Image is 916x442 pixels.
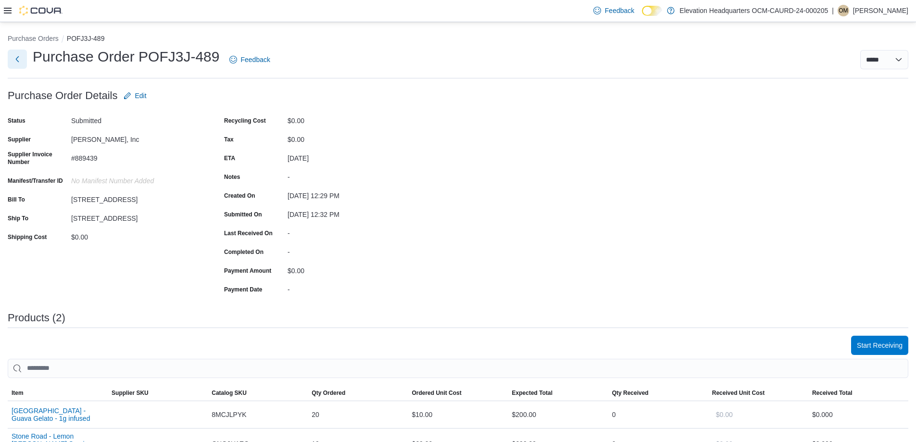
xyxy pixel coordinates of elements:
div: [PERSON_NAME], Inc [71,132,200,143]
button: Next [8,50,27,69]
button: Expected Total [508,385,608,401]
label: Ship To [8,215,28,222]
button: [GEOGRAPHIC_DATA] - Guava Gelato - 1g infused [12,407,104,422]
label: Payment Date [224,286,262,293]
label: Supplier Invoice Number [8,151,67,166]
span: Start Receiving [857,341,903,350]
span: Edit [135,91,147,101]
button: Qty Received [608,385,708,401]
div: [STREET_ADDRESS] [71,192,200,203]
button: Item [8,385,108,401]
button: Received Unit Cost [708,385,808,401]
div: - [288,244,416,256]
div: $0.00 0 [812,409,904,420]
span: Supplier SKU [112,389,149,397]
nav: An example of EuiBreadcrumbs [8,34,908,45]
div: #889439 [71,151,200,162]
span: Feedback [605,6,634,15]
div: - [288,169,416,181]
div: 20 [308,405,408,424]
span: Ordered Unit Cost [412,389,461,397]
span: Catalog SKU [212,389,247,397]
div: $0.00 [288,113,416,125]
span: $0.00 [716,410,733,419]
label: Completed On [224,248,264,256]
label: Payment Amount [224,267,271,275]
button: Purchase Orders [8,35,59,42]
label: Status [8,117,25,125]
button: Qty Ordered [308,385,408,401]
div: [DATE] 12:32 PM [288,207,416,218]
div: [STREET_ADDRESS] [71,211,200,222]
div: [DATE] 12:29 PM [288,188,416,200]
div: $0.00 [288,132,416,143]
button: Ordered Unit Cost [408,385,508,401]
button: Edit [120,86,151,105]
div: $0.00 [71,229,200,241]
a: Feedback [590,1,638,20]
label: ETA [224,154,235,162]
button: Catalog SKU [208,385,308,401]
button: $0.00 [712,405,737,424]
a: Feedback [226,50,274,69]
div: $200.00 [508,405,608,424]
span: 8MCJLPYK [212,409,246,420]
div: [DATE] [288,151,416,162]
button: Start Receiving [851,336,908,355]
h1: Purchase Order POFJ3J-489 [33,47,220,66]
span: OM [839,5,848,16]
span: Item [12,389,24,397]
div: No Manifest Number added [71,173,200,185]
p: | [832,5,834,16]
label: Created On [224,192,255,200]
label: Bill To [8,196,25,203]
label: Recycling Cost [224,117,266,125]
span: Received Unit Cost [712,389,765,397]
p: [PERSON_NAME] [853,5,908,16]
button: Received Total [808,385,908,401]
div: - [288,282,416,293]
div: $0.00 [288,263,416,275]
div: Osvaldo Montalvo [838,5,849,16]
span: Expected Total [512,389,552,397]
label: Notes [224,173,240,181]
div: $10.00 [408,405,508,424]
label: Last Received On [224,229,273,237]
h3: Products (2) [8,312,65,324]
label: Manifest/Transfer ID [8,177,63,185]
button: Supplier SKU [108,385,208,401]
span: Qty Received [612,389,649,397]
img: Cova [19,6,63,15]
div: - [288,226,416,237]
label: Submitted On [224,211,262,218]
div: Submitted [71,113,200,125]
h3: Purchase Order Details [8,90,118,101]
label: Shipping Cost [8,233,47,241]
button: POFJ3J-489 [67,35,105,42]
p: Elevation Headquarters OCM-CAURD-24-000205 [679,5,828,16]
span: Feedback [241,55,270,64]
span: Qty Ordered [312,389,345,397]
span: Received Total [812,389,853,397]
label: Tax [224,136,234,143]
input: Dark Mode [642,6,662,16]
label: Supplier [8,136,31,143]
div: 0 [608,405,708,424]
